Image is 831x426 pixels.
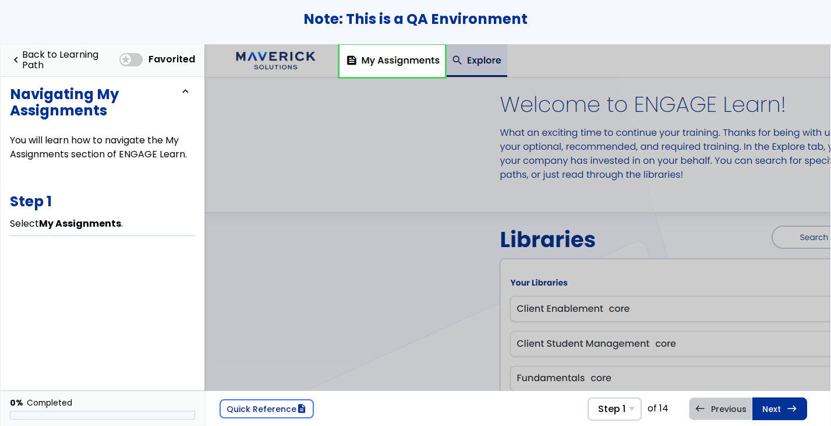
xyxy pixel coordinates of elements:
[148,52,195,66] span: Favorited
[1,11,830,27] h3: Note: This is a QA Environment
[220,399,314,418] a: Quick Referencedescription
[648,403,669,414] div: of 14
[588,397,642,421] span: Select Step
[10,55,22,66] span: navigate_before
[10,217,123,230] span: Select .
[752,397,807,420] a: Nexteast
[10,192,195,212] h3: Step 1
[695,404,705,413] span: west
[598,403,625,414] span: Step 1
[10,133,195,161] div: You will learn how to navigate the My Assignments section of ENGAGE Learn.
[10,398,23,407] div: 0%
[10,86,179,119] h3: Navigating My Assignments
[204,44,830,390] iframe: Tutorial
[296,404,307,413] span: description
[787,404,797,413] span: east
[689,397,752,420] div: Previous
[27,398,72,407] div: Completed
[179,86,192,97] span: expand_less
[39,217,121,230] b: My Assignments
[10,48,114,72] a: navigate_beforeBack to Learning Path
